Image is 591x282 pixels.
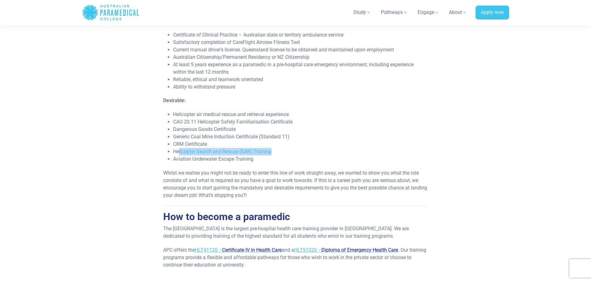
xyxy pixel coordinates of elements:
a: Apply now [476,6,509,20]
li: Helicopter Search and Rescue (SAR) Training [173,148,428,155]
p: Whilst we realise you might not be ready to enter this line of work straight away, we wanted to s... [163,169,428,199]
a: HLT41120 –Certificate IV in Health Care [195,247,282,253]
strong: Desirable: [163,98,186,103]
li: Reliable, ethical and teamwork orientated [173,76,428,83]
p: The [GEOGRAPHIC_DATA] is the largest pre-hospital health care training provider in [GEOGRAPHIC_DA... [163,225,428,240]
p: APC offers the and a . Our training programs provide a flexible and affordable pathways for those... [163,246,428,269]
a: Australian Paramedical College [82,2,140,23]
li: Australian Citizenship/Permanent Residency or NZ Citizenship [173,54,428,61]
li: Helicopter air medical rescue and retrieval experience [173,111,428,118]
h2: How to become a paramedic [163,211,428,223]
li: CAO 20.11 Helicopter Safety Familiarisation Certificate [173,118,428,126]
span: Diploma of Emergency Health Care [321,247,398,253]
li: Certificate of Clinical Practice – Australian state or territory ambulance service [173,31,428,39]
li: Generic Coal Mine Induction Certificate (Standard 11) [173,133,428,141]
li: Satisfactory completion of CareFlight Aircrew Fitness Test [173,39,428,46]
a: Study [350,4,375,21]
li: Dangerous Goods Certificate [173,126,428,133]
li: Current manual driver’s license. Queensland license to be obtained and maintained upon employment [173,46,428,54]
li: Aviation Underwater Escape Training [173,155,428,163]
a: HLT51020 –Diploma of Emergency Health Care [294,247,398,253]
a: Engage [414,4,443,21]
a: Pathways [377,4,411,21]
a: About [445,4,471,21]
li: Ability to withstand pressure [173,83,428,91]
span: Certificate IV in Health Care [222,247,282,253]
li: At least 5 years experience as a paramedic in a pre-hospital care emergency environment, includin... [173,61,428,76]
li: CRM Certificate [173,141,428,148]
